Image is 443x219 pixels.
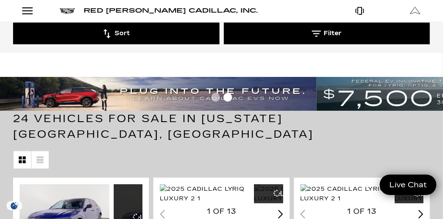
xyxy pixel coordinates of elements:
img: Opt-Out Icon [4,201,24,210]
div: 1 of 13 [301,207,423,216]
div: 1 / 2 [160,184,250,203]
img: 2025 Cadillac LYRIQ Luxury 2 1 [160,184,250,203]
img: Cadillac logo [60,8,75,14]
button: Sort [13,23,220,44]
div: 2 / 2 [254,184,344,203]
span: Live Chat [385,180,431,190]
div: 1 / 2 [301,184,390,203]
span: Red [PERSON_NAME] Cadillac, Inc. [84,7,258,14]
span: Go to slide 1 [211,93,220,102]
a: Red [PERSON_NAME] Cadillac, Inc. [84,8,258,14]
button: Filter [224,23,430,44]
span: 24 Vehicles for Sale in [US_STATE][GEOGRAPHIC_DATA], [GEOGRAPHIC_DATA] [13,113,314,140]
div: Next slide [278,210,283,218]
div: 1 of 13 [160,207,283,216]
section: Click to Open Cookie Consent Modal [4,201,24,210]
span: Go to slide 2 [223,93,232,102]
img: 2025 Cadillac LYRIQ Luxury 2 1 [301,184,390,203]
a: Live Chat [380,175,436,195]
span: Loading... [274,189,325,199]
div: Next slide [418,210,423,218]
